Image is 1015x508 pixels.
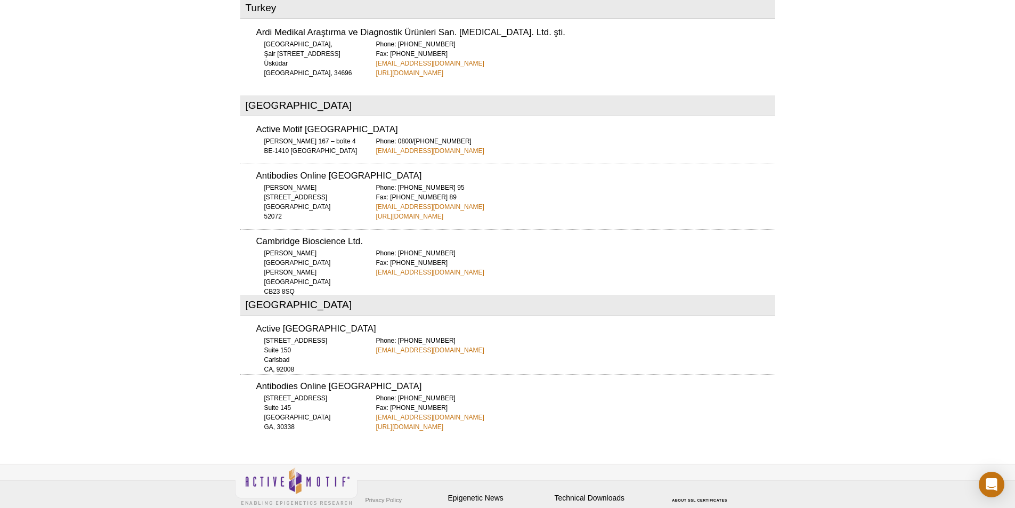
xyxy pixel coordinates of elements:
[256,125,775,134] h3: Active Motif [GEOGRAPHIC_DATA]
[256,172,775,181] h3: Antibodies Online [GEOGRAPHIC_DATA]
[376,146,484,156] a: [EMAIL_ADDRESS][DOMAIN_NAME]
[256,336,363,374] div: [STREET_ADDRESS] Suite 150 Carlsbad CA, 92008
[448,494,549,503] h4: Epigenetic News
[240,95,775,116] h2: [GEOGRAPHIC_DATA]
[376,39,775,78] div: Phone: [PHONE_NUMBER] Fax: [PHONE_NUMBER]
[256,382,775,391] h3: Antibodies Online [GEOGRAPHIC_DATA]
[376,413,484,422] a: [EMAIL_ADDRESS][DOMAIN_NAME]
[256,248,363,296] div: [PERSON_NAME][GEOGRAPHIC_DATA] [PERSON_NAME] [GEOGRAPHIC_DATA] CB23 8SQ
[256,393,363,432] div: [STREET_ADDRESS] Suite 145 [GEOGRAPHIC_DATA] GA, 30338
[376,393,775,432] div: Phone: [PHONE_NUMBER] Fax: [PHONE_NUMBER]
[979,472,1004,497] div: Open Intercom Messenger
[376,248,775,277] div: Phone: [PHONE_NUMBER] Fax: [PHONE_NUMBER]
[256,325,775,334] h3: Active [GEOGRAPHIC_DATA]
[256,237,775,246] h3: Cambridge Bioscience Ltd.
[376,136,775,156] div: Phone: 0800/[PHONE_NUMBER]
[376,336,775,355] div: Phone: [PHONE_NUMBER]
[376,268,484,277] a: [EMAIL_ADDRESS][DOMAIN_NAME]
[672,498,727,502] a: ABOUT SSL CERTIFICATES
[376,202,484,212] a: [EMAIL_ADDRESS][DOMAIN_NAME]
[235,464,358,507] img: Active Motif,
[256,183,363,221] div: [PERSON_NAME][STREET_ADDRESS] [GEOGRAPHIC_DATA] 52072
[376,183,775,221] div: Phone: [PHONE_NUMBER] 95 Fax: [PHONE_NUMBER] 89
[240,295,775,316] h2: [GEOGRAPHIC_DATA]
[376,422,444,432] a: [URL][DOMAIN_NAME]
[555,494,656,503] h4: Technical Downloads
[376,212,444,221] a: [URL][DOMAIN_NAME]
[376,59,484,68] a: [EMAIL_ADDRESS][DOMAIN_NAME]
[256,39,363,78] div: [GEOGRAPHIC_DATA], Şair [STREET_ADDRESS] Üsküdar [GEOGRAPHIC_DATA], 34696
[256,28,775,37] h3: Ardi Medikal Araştırma ve Diagnostik Ürünleri San. [MEDICAL_DATA]. Ltd. şti.
[256,136,363,156] div: [PERSON_NAME] 167 – boîte 4 BE-1410 [GEOGRAPHIC_DATA]
[363,492,404,508] a: Privacy Policy
[661,483,741,506] table: Click to Verify - This site chose Symantec SSL for secure e-commerce and confidential communicati...
[376,345,484,355] a: [EMAIL_ADDRESS][DOMAIN_NAME]
[376,68,444,78] a: [URL][DOMAIN_NAME]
